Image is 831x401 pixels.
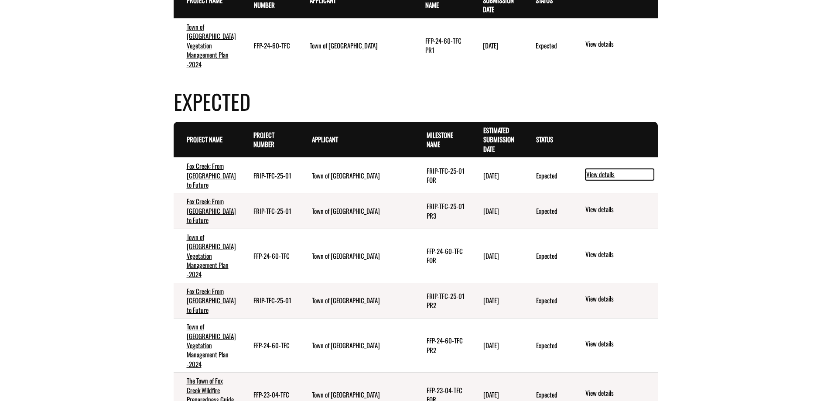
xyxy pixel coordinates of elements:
[414,229,471,283] td: FFP-24-60-TFC FOR
[585,388,654,399] a: View details
[240,283,299,318] td: FRIP-TFC-25-01
[187,232,236,279] a: Town of [GEOGRAPHIC_DATA] Vegetation Management Plan -2024
[571,229,657,283] td: action menu
[240,229,299,283] td: FFP-24-60-TFC
[427,130,453,149] a: Milestone Name
[483,171,499,180] time: [DATE]
[174,158,240,193] td: Fox Creek: From Forest to Future
[523,193,571,229] td: Expected
[523,158,571,193] td: Expected
[240,319,299,373] td: FFP-24-60-TFC
[187,322,236,369] a: Town of [GEOGRAPHIC_DATA] Vegetation Management Plan -2024
[571,319,657,373] td: action menu
[187,161,236,189] a: Fox Creek: From [GEOGRAPHIC_DATA] to Future
[312,134,338,144] a: Applicant
[585,169,654,180] a: View details
[523,229,571,283] td: Expected
[571,122,657,158] th: Actions
[174,319,240,373] td: Town of Fox Creek Vegetation Management Plan -2024
[571,283,657,318] td: action menu
[585,39,654,50] a: View details
[470,158,523,193] td: 7/31/2026
[571,193,657,229] td: action menu
[483,340,499,350] time: [DATE]
[241,18,297,72] td: FFP-24-60-TFC
[483,206,499,216] time: [DATE]
[585,250,654,260] a: View details
[571,18,657,72] td: action menu
[414,158,471,193] td: FRIP-TFC-25-01 FOR
[240,158,299,193] td: FRIP-TFC-25-01
[585,294,654,305] a: View details
[174,18,241,72] td: Town of Fox Creek Vegetation Management Plan -2024
[187,22,236,69] a: Town of [GEOGRAPHIC_DATA] Vegetation Management Plan -2024
[470,283,523,318] td: 2/28/2026
[523,283,571,318] td: Expected
[297,18,412,72] td: Town of Fox Creek
[299,319,414,373] td: Town of Fox Creek
[470,319,523,373] td: 12/31/2025
[523,319,571,373] td: Expected
[483,295,499,305] time: [DATE]
[174,229,240,283] td: Town of Fox Creek Vegetation Management Plan -2024
[299,229,414,283] td: Town of Fox Creek
[253,130,274,149] a: Project Number
[187,196,236,225] a: Fox Creek: From [GEOGRAPHIC_DATA] to Future
[187,286,236,315] a: Fox Creek: From [GEOGRAPHIC_DATA] to Future
[536,134,553,144] a: Status
[240,193,299,229] td: FRIP-TFC-25-01
[571,158,657,193] td: action menu
[483,390,499,399] time: [DATE]
[414,319,471,373] td: FFP-24-60-TFC PR2
[585,205,654,215] a: View details
[299,193,414,229] td: Town of Fox Creek
[412,18,470,72] td: FFP-24-60-TFC PR1
[187,134,222,144] a: Project Name
[523,18,571,72] td: Expected
[414,283,471,318] td: FRIP-TFC-25-01 PR2
[483,251,499,260] time: [DATE]
[483,125,514,154] a: Estimated Submission Date
[470,193,523,229] td: 5/31/2026
[414,193,471,229] td: FRIP-TFC-25-01 PR3
[174,193,240,229] td: Fox Creek: From Forest to Future
[470,18,523,72] td: 7/30/2025
[174,283,240,318] td: Fox Creek: From Forest to Future
[585,339,654,350] a: View details
[470,229,523,283] td: 3/31/2026
[483,41,499,50] time: [DATE]
[174,86,658,117] h4: Expected
[299,283,414,318] td: Town of Fox Creek
[299,158,414,193] td: Town of Fox Creek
